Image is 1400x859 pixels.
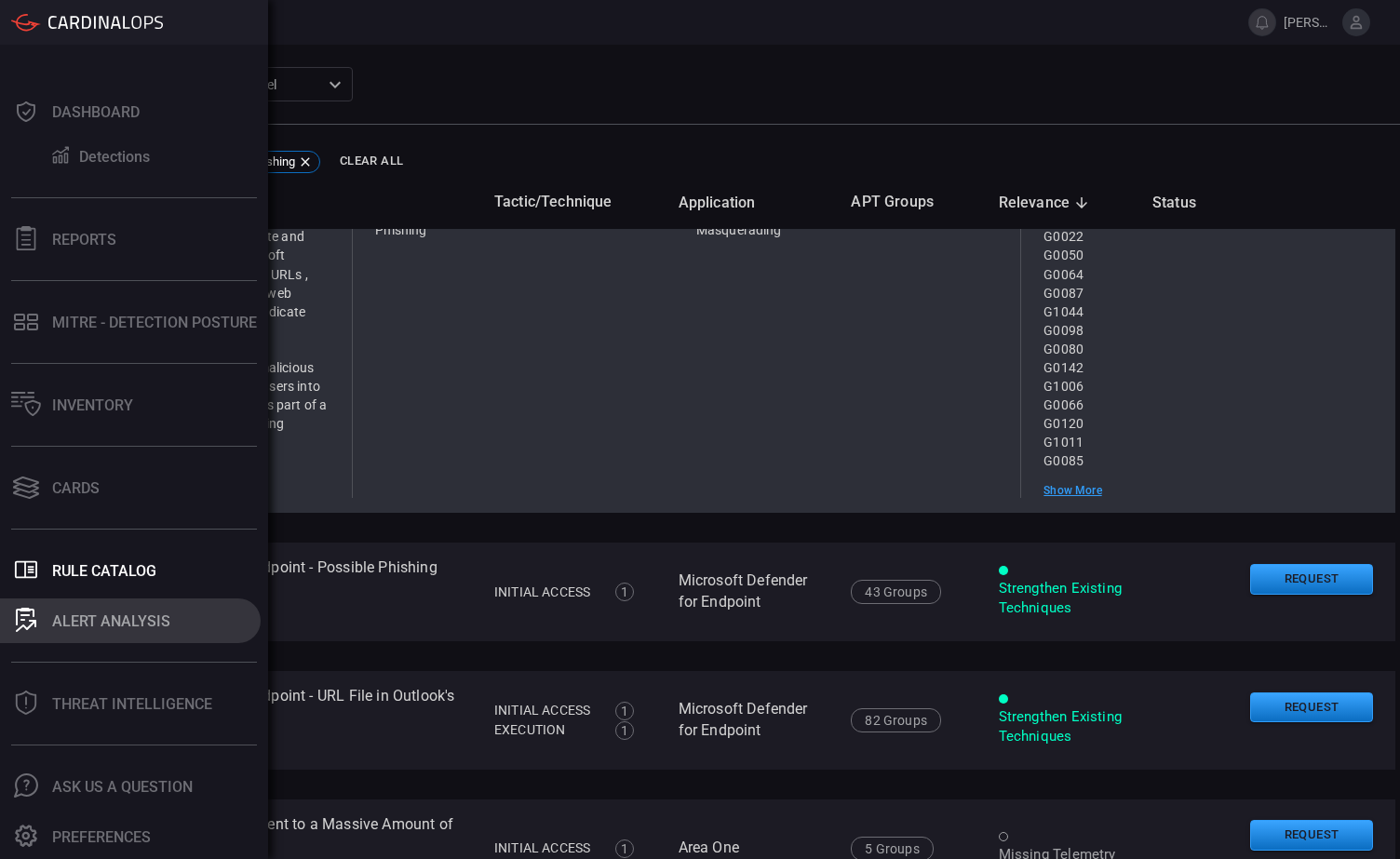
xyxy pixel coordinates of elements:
div: G0046 [1043,470,1319,489]
div: Initial Access [494,701,595,720]
div: Initial Access [494,839,595,858]
div: G1011 [1043,433,1319,451]
div: Strengthen Existing Techniques [999,707,1123,747]
div: G0120 [1043,414,1319,433]
div: 1 [615,702,634,720]
span: Application [679,192,780,214]
div: G0022 [1043,227,1319,246]
div: 82 Groups [851,708,941,732]
td: Microsoft Defender for Endpoint - Possible Phishing Link via Form Service [74,543,479,641]
div: G1006 [1043,377,1319,396]
div: Phishing [375,221,678,239]
div: 1 [615,721,634,740]
div: Preferences [52,828,151,846]
button: Clear All [335,147,408,176]
div: Strengthen Existing Techniques [999,579,1123,619]
div: Show More [1043,483,1319,498]
div: G0066 [1043,396,1319,414]
th: Tactic/Technique [479,176,664,229]
div: Ask Us A Question [52,778,193,796]
td: Microsoft Defender for Endpoint - URL File in Outlook's Cache [74,671,479,770]
div: Masquerading [696,221,999,239]
div: MITRE - Detection Posture [52,314,257,331]
td: Microsoft Defender for Endpoint [664,543,837,641]
span: Phishing [249,154,295,168]
div: ALERT ANALYSIS [52,612,170,630]
span: Status [1152,192,1220,214]
div: G0087 [1043,284,1319,302]
div: G0085 [1043,451,1319,470]
div: Detections [79,148,150,166]
div: G0098 [1043,321,1319,340]
span: [PERSON_NAME].[PERSON_NAME] [1284,15,1335,30]
th: APT Groups [836,176,983,229]
div: Dashboard [52,103,140,121]
div: G0142 [1043,358,1319,377]
div: Threat Intelligence [52,695,212,713]
div: G0050 [1043,246,1319,264]
div: Initial Access [494,583,595,602]
td: Microsoft Defender for Endpoint [664,671,837,770]
div: G1044 [1043,302,1319,321]
button: Request [1250,564,1373,595]
div: G0064 [1043,265,1319,284]
div: Rule Catalog [52,562,156,580]
div: G0080 [1043,340,1319,358]
div: Execution [494,720,595,740]
button: Request [1250,692,1373,723]
div: 43 Groups [851,580,941,604]
div: Inventory [52,396,133,414]
div: 1 [615,839,634,858]
div: Cards [52,479,100,497]
div: 1 [615,583,634,601]
span: Relevance [999,192,1095,214]
div: Reports [52,231,116,248]
button: Request [1250,820,1373,851]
